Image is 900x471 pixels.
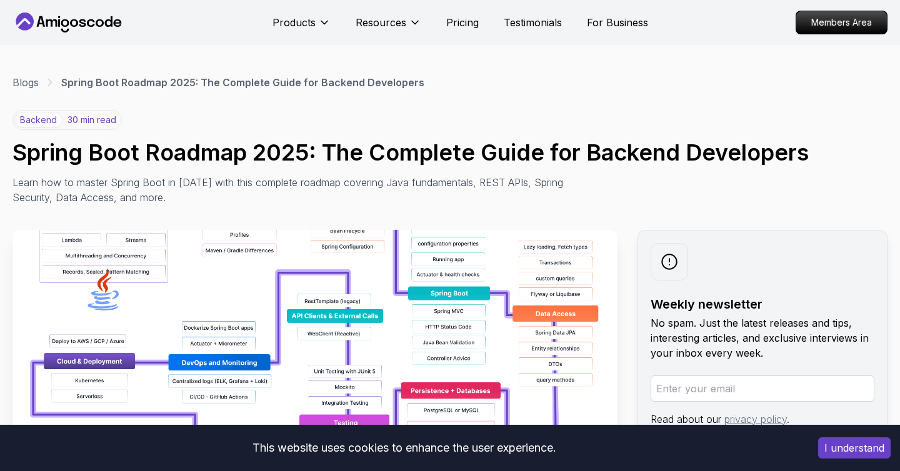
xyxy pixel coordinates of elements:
[14,112,62,128] p: backend
[356,15,421,40] button: Resources
[9,434,799,462] div: This website uses cookies to enhance the user experience.
[12,175,572,205] p: Learn how to master Spring Boot in [DATE] with this complete roadmap covering Java fundamentals, ...
[651,315,874,360] p: No spam. Just the latest releases and tips, interesting articles, and exclusive interviews in you...
[651,375,874,402] input: Enter your email
[651,412,874,427] p: Read about our .
[796,11,887,34] p: Members Area
[818,437,891,459] button: Accept cookies
[446,15,479,30] a: Pricing
[587,15,648,30] a: For Business
[651,295,874,313] h2: Weekly newsletter
[504,15,562,30] a: Testimonials
[12,75,39,90] a: Blogs
[272,15,331,40] button: Products
[67,114,116,126] p: 30 min read
[61,75,424,90] p: Spring Boot Roadmap 2025: The Complete Guide for Backend Developers
[724,413,787,425] a: privacy policy
[272,15,316,30] p: Products
[12,140,887,165] h1: Spring Boot Roadmap 2025: The Complete Guide for Backend Developers
[356,15,406,30] p: Resources
[796,11,887,34] a: Members Area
